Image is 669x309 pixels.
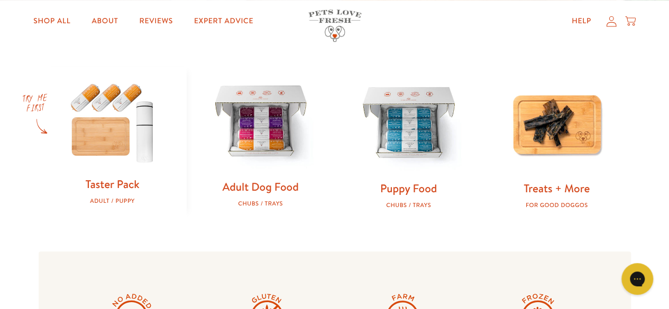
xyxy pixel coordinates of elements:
[352,202,466,209] div: Chubs / Trays
[616,259,658,298] iframe: Gorgias live chat messenger
[56,198,170,204] div: Adult / Puppy
[563,11,600,32] a: Help
[83,11,126,32] a: About
[25,11,79,32] a: Shop All
[524,181,590,196] a: Treats + More
[186,11,262,32] a: Expert Advice
[85,176,139,192] a: Taster Pack
[380,181,437,196] a: Puppy Food
[222,179,298,194] a: Adult Dog Food
[131,11,181,32] a: Reviews
[204,200,318,207] div: Chubs / Trays
[308,10,361,42] img: Pets Love Fresh
[500,202,614,209] div: For good doggos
